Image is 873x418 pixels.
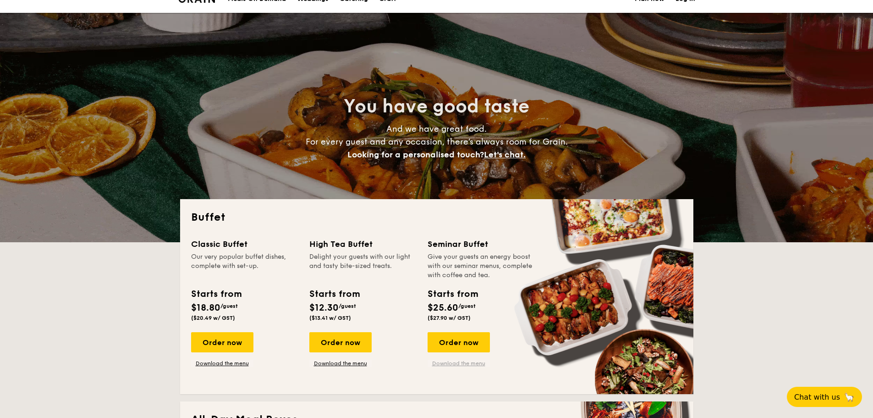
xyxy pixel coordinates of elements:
[458,303,476,309] span: /guest
[220,303,238,309] span: /guest
[309,332,372,352] div: Order now
[347,150,484,160] span: Looking for a personalised touch?
[428,252,535,280] div: Give your guests an energy boost with our seminar menus, complete with coffee and tea.
[794,393,840,401] span: Chat with us
[844,392,855,402] span: 🦙
[191,360,253,367] a: Download the menu
[309,360,372,367] a: Download the menu
[309,287,359,301] div: Starts from
[191,315,235,321] span: ($20.49 w/ GST)
[428,315,471,321] span: ($27.90 w/ GST)
[191,210,682,225] h2: Buffet
[309,302,339,313] span: $12.30
[428,238,535,251] div: Seminar Buffet
[309,315,351,321] span: ($13.41 w/ GST)
[428,287,478,301] div: Starts from
[484,150,526,160] span: Let's chat.
[339,303,356,309] span: /guest
[344,95,529,117] span: You have good taste
[428,302,458,313] span: $25.60
[191,332,253,352] div: Order now
[191,252,298,280] div: Our very popular buffet dishes, complete with set-up.
[787,387,862,407] button: Chat with us🦙
[309,238,417,251] div: High Tea Buffet
[306,124,568,160] span: And we have great food. For every guest and any occasion, there’s always room for Grain.
[191,238,298,251] div: Classic Buffet
[428,360,490,367] a: Download the menu
[309,252,417,280] div: Delight your guests with our light and tasty bite-sized treats.
[428,332,490,352] div: Order now
[191,287,241,301] div: Starts from
[191,302,220,313] span: $18.80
